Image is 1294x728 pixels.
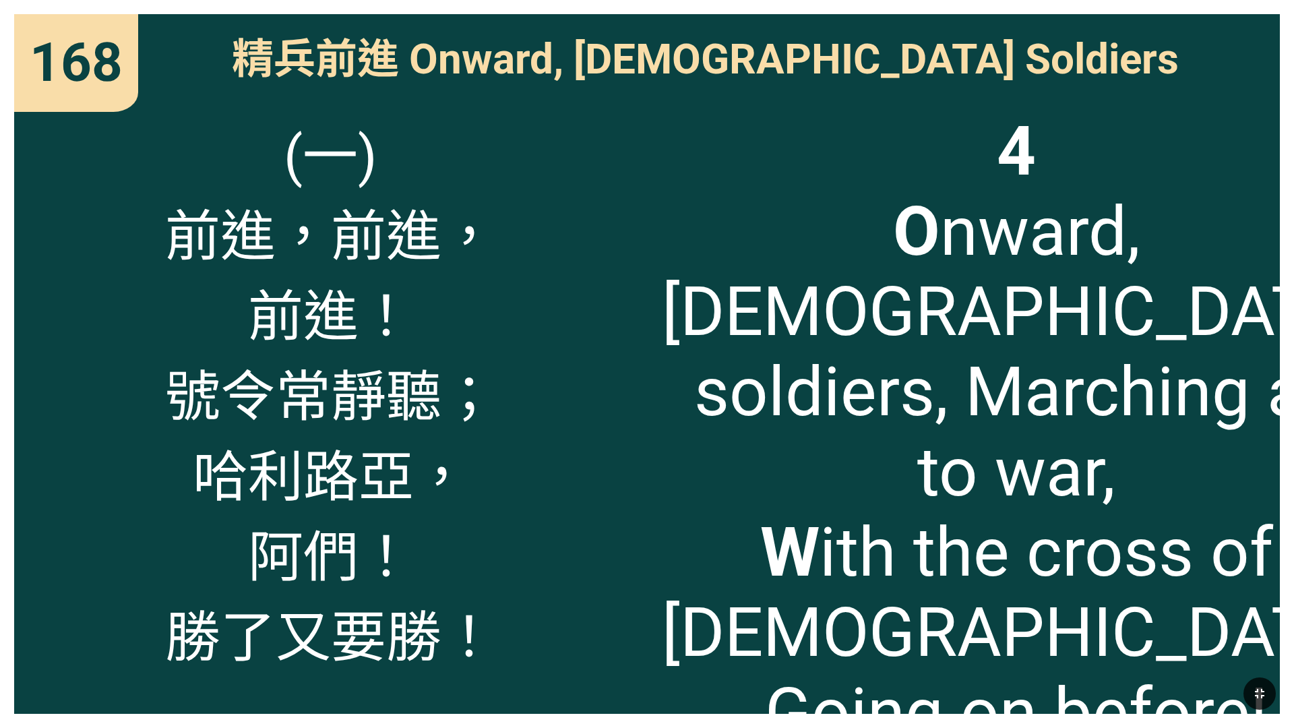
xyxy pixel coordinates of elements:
[893,191,940,272] b: O
[165,111,497,673] span: (一) 前進，前進， 前進！ 號令常靜聽； 哈利路亞， 阿們！ 勝了又要勝！
[760,512,820,593] b: W
[30,31,123,94] span: 168
[232,25,1179,86] span: 精兵前進 Onward, [DEMOGRAPHIC_DATA] Soldiers
[997,111,1036,191] b: 4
